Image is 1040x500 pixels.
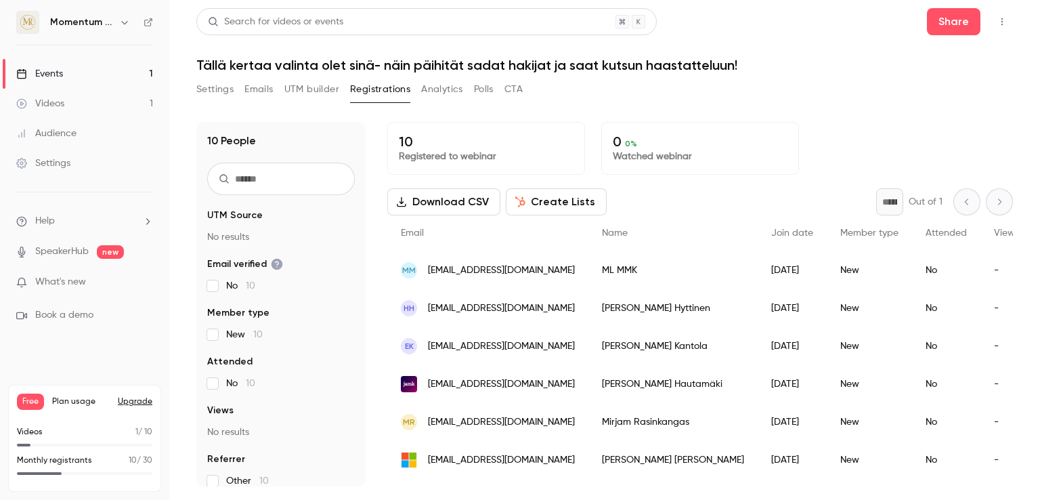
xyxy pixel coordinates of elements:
div: Events [16,67,63,81]
span: Email [401,228,424,238]
div: - [980,441,1033,479]
span: Help [35,214,55,228]
iframe: Noticeable Trigger [137,276,153,289]
span: Attended [207,355,253,369]
p: No results [207,230,355,244]
div: [PERSON_NAME] [PERSON_NAME] [588,441,758,479]
img: outlook.com [401,452,417,468]
span: UTM Source [207,209,263,222]
div: Settings [16,157,70,170]
img: Momentum Renaissance [17,12,39,33]
span: Plan usage [52,396,110,407]
span: New [226,328,263,341]
span: Name [602,228,628,238]
div: [PERSON_NAME] Hyttinen [588,289,758,327]
p: / 30 [129,455,152,467]
div: New [827,441,912,479]
p: / 10 [135,426,152,438]
div: No [912,441,980,479]
div: New [827,403,912,441]
div: No [912,327,980,365]
div: [DATE] [758,365,827,403]
span: Member type [840,228,898,238]
span: Email verified [207,257,283,271]
div: - [980,327,1033,365]
span: [EMAIL_ADDRESS][DOMAIN_NAME] [428,264,575,278]
h1: Tällä kertaa valinta olet sinä- näin päihität sadat hakijat ja saat kutsun haastatteluun! [196,57,1013,73]
div: - [980,251,1033,289]
div: New [827,251,912,289]
span: Views [994,228,1019,238]
div: - [980,365,1033,403]
div: Search for videos or events [208,15,343,29]
div: Audience [16,127,77,140]
div: [DATE] [758,289,827,327]
a: SpeakerHub [35,245,89,259]
span: [EMAIL_ADDRESS][DOMAIN_NAME] [428,415,575,430]
span: Book a demo [35,308,93,322]
div: - [980,289,1033,327]
span: Views [207,404,234,417]
button: Settings [196,79,234,100]
span: [EMAIL_ADDRESS][DOMAIN_NAME] [428,339,575,354]
span: No [226,377,255,390]
button: Emails [244,79,273,100]
button: Share [927,8,980,35]
div: No [912,251,980,289]
span: 10 [246,379,255,388]
h1: 10 People [207,133,256,149]
span: HH [404,302,414,314]
p: Videos [17,426,43,438]
button: UTM builder [284,79,339,100]
p: No results [207,425,355,439]
div: New [827,327,912,365]
div: No [912,365,980,403]
div: [DATE] [758,403,827,441]
span: 0 % [625,139,637,148]
span: Other [226,474,269,488]
span: MR [403,416,415,428]
div: Mirjam Rasinkangas [588,403,758,441]
div: No [912,403,980,441]
span: Join date [771,228,813,238]
img: student.jamk.fi [401,376,417,392]
span: Member type [207,306,269,320]
div: [DATE] [758,251,827,289]
p: 10 [399,133,573,150]
button: Upgrade [118,396,152,407]
span: 10 [246,281,255,291]
span: new [97,245,124,259]
div: - [980,403,1033,441]
div: No [912,289,980,327]
span: What's new [35,275,86,289]
p: Watched webinar [613,150,787,163]
span: [EMAIL_ADDRESS][DOMAIN_NAME] [428,453,575,467]
span: 10 [253,330,263,339]
button: CTA [504,79,523,100]
li: help-dropdown-opener [16,214,153,228]
span: 10 [129,457,137,465]
button: Analytics [421,79,463,100]
div: [PERSON_NAME] Kantola [588,327,758,365]
span: EK [405,340,414,352]
p: Out of 1 [909,195,942,209]
button: Registrations [350,79,410,100]
p: Monthly registrants [17,455,92,467]
p: 0 [613,133,787,150]
span: [EMAIL_ADDRESS][DOMAIN_NAME] [428,301,575,316]
span: 10 [259,476,269,486]
span: [EMAIL_ADDRESS][DOMAIN_NAME] [428,377,575,392]
span: 1 [135,428,138,436]
span: Free [17,394,44,410]
div: [DATE] [758,327,827,365]
div: ML MMK [588,251,758,289]
span: Attended [926,228,967,238]
section: facet-groups [207,209,355,488]
div: [PERSON_NAME] Hautamäki [588,365,758,403]
h6: Momentum Renaissance [50,16,114,29]
span: Referrer [207,453,245,466]
div: [DATE] [758,441,827,479]
div: New [827,365,912,403]
span: No [226,279,255,293]
button: Create Lists [506,188,607,215]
